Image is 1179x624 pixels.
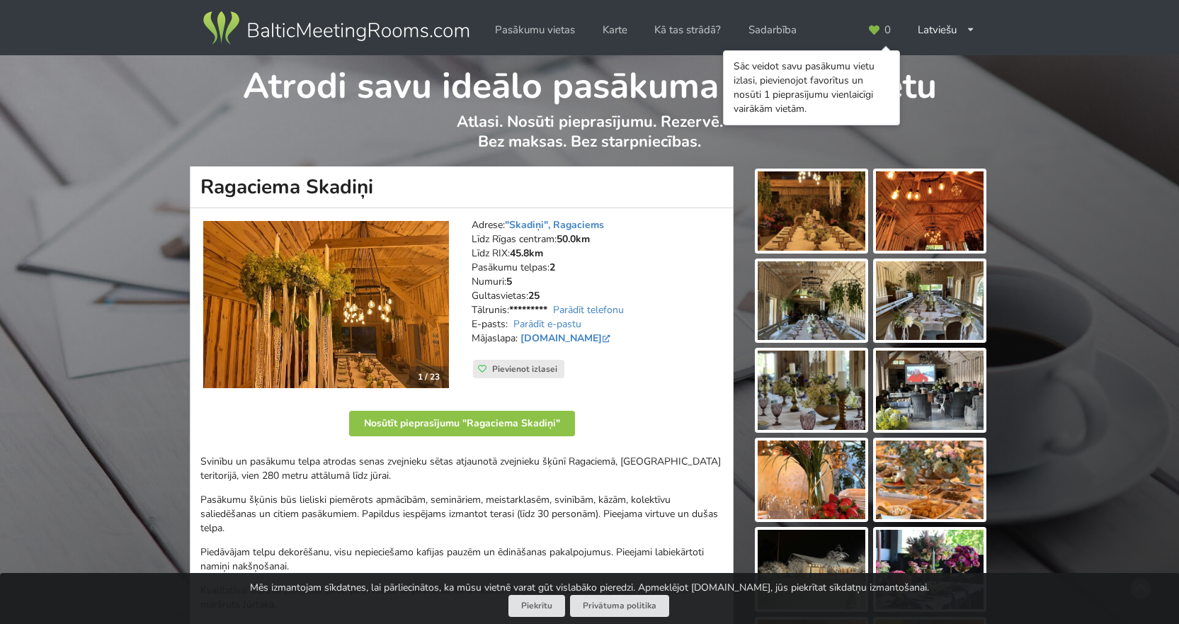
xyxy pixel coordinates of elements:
a: Parādīt telefonu [553,303,624,317]
div: Sāc veidot savu pasākumu vietu izlasi, pievienojot favorītus un nosūti 1 pieprasījumu vienlaicīgi... [734,59,889,116]
img: Ragaciema Skadiņi | Ragaciems | Pasākumu vieta - galerijas bilde [758,530,865,609]
a: Pasākumu vietas [485,16,585,44]
div: Latviešu [908,16,985,44]
a: "Skadiņi", Ragaciems [505,218,604,232]
h1: Atrodi savu ideālo pasākuma norises vietu [190,55,989,109]
a: Viesu nams | Ragaciems | Ragaciema Skadiņi 1 / 23 [203,221,449,388]
p: Pasākumu šķūnis būs lieliski piemērots apmācībām, semināriem, meistarklasēm, svinībām, kāzām, kol... [200,493,723,535]
p: Svinību un pasākumu telpa atrodas senas zvejnieku sētas atjaunotā zvejnieku šķūnī Ragaciemā, [GEO... [200,455,723,483]
span: Pievienot izlasei [492,363,557,375]
strong: 45.8km [510,246,543,260]
a: Parādīt e-pastu [513,317,581,331]
p: Piedāvājam telpu dekorēšanu, visu nepieciešamo kafijas pauzēm un ēdināšanas pakalpojumus. Pieejam... [200,545,723,574]
div: 1 / 23 [409,366,448,387]
a: [DOMAIN_NAME] [520,331,613,345]
strong: 5 [506,275,512,288]
img: Baltic Meeting Rooms [200,8,472,48]
img: Ragaciema Skadiņi | Ragaciems | Pasākumu vieta - galerijas bilde [876,530,984,609]
img: Ragaciema Skadiņi | Ragaciems | Pasākumu vieta - galerijas bilde [758,171,865,251]
img: Viesu nams | Ragaciems | Ragaciema Skadiņi [203,221,449,388]
p: Atlasi. Nosūti pieprasījumu. Rezervē. Bez maksas. Bez starpniecības. [190,112,989,166]
a: Kā tas strādā? [644,16,731,44]
img: Ragaciema Skadiņi | Ragaciems | Pasākumu vieta - galerijas bilde [758,351,865,430]
img: Ragaciema Skadiņi | Ragaciems | Pasākumu vieta - galerijas bilde [876,351,984,430]
img: Ragaciema Skadiņi | Ragaciems | Pasākumu vieta - galerijas bilde [876,261,984,341]
img: Ragaciema Skadiņi | Ragaciems | Pasākumu vieta - galerijas bilde [758,261,865,341]
a: Karte [593,16,637,44]
button: Nosūtīt pieprasījumu "Ragaciema Skadiņi" [349,411,575,436]
span: 0 [884,25,891,35]
a: Sadarbība [739,16,807,44]
button: Piekrītu [508,595,565,617]
img: Ragaciema Skadiņi | Ragaciems | Pasākumu vieta - galerijas bilde [758,441,865,520]
strong: 50.0km [557,232,590,246]
img: Ragaciema Skadiņi | Ragaciems | Pasākumu vieta - galerijas bilde [876,441,984,520]
img: Ragaciema Skadiņi | Ragaciems | Pasākumu vieta - galerijas bilde [876,171,984,251]
a: Privātuma politika [570,595,669,617]
strong: 2 [549,261,555,274]
strong: 25 [528,289,540,302]
h1: Ragaciema Skadiņi [190,166,734,208]
address: Adrese: Līdz Rīgas centram: Līdz RIX: Pasākumu telpas: Numuri: Gultasvietas: Tālrunis: E-pasts: M... [472,218,723,360]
